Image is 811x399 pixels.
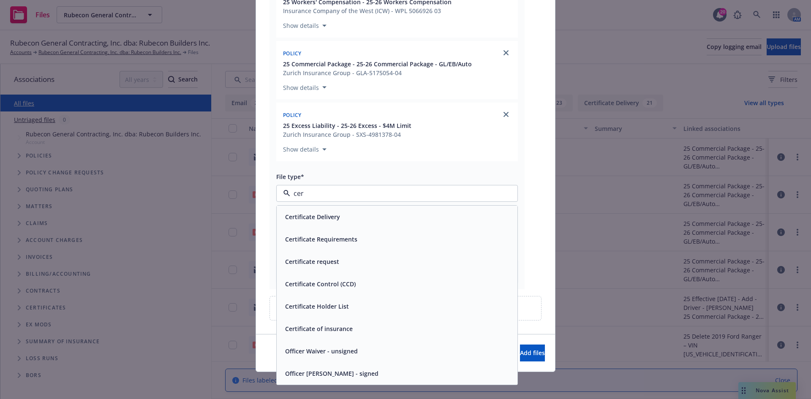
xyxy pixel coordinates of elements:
[283,111,302,119] span: Policy
[280,144,330,155] button: Show details
[520,345,545,361] button: Add files
[283,130,411,139] div: Zurich Insurance Group - SXS-4981378-04
[501,109,511,119] a: close
[280,82,330,92] button: Show details
[285,324,353,333] button: Certificate of insurance
[283,50,302,57] span: Policy
[283,60,472,68] button: 25 Commercial Package - 25-26 Commercial Package - GL/EB/Auto
[285,257,339,266] button: Certificate request
[283,6,452,15] div: Insurance Company of the West (ICW) - WPL 5066926 03
[285,369,378,378] button: Officer [PERSON_NAME] - signed
[285,212,340,221] button: Certificate Delivery
[290,188,501,198] input: Filter by keyword
[285,302,349,311] button: Certificate Holder List
[285,235,357,244] button: Certificate Requirements
[285,347,358,356] button: Officer Waiver - unsigned
[269,296,542,320] div: Upload new files
[283,68,472,77] div: Zurich Insurance Group - GLA-5175054-04
[285,280,356,288] button: Certificate Control (CCD)
[283,121,411,130] button: 25 Excess Liability - 25-26 Excess - $4M Limit
[276,173,304,181] span: File type*
[501,48,511,58] a: close
[280,21,330,31] button: Show details
[520,349,545,357] span: Add files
